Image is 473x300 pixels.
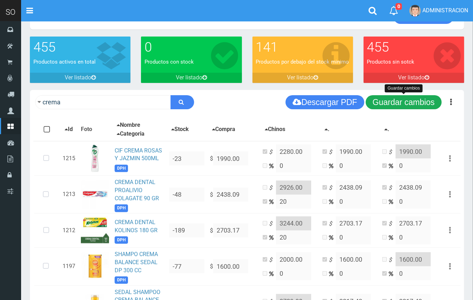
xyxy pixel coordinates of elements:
i: $ [389,148,396,156]
font: 141 [256,39,278,55]
td: $ [207,247,260,285]
font: Ver listado [287,74,313,81]
td: 1213 [60,176,78,214]
font: 455 [367,39,389,55]
font: 455 [33,39,56,55]
span: DPH [115,236,128,244]
font: Productos activos en total [33,59,96,65]
a: CREMA DENTAL PROALIVIO COLAGATE 90 GR [115,179,159,202]
button: Compra [210,125,237,134]
font: Productos con stock [145,59,194,65]
img: ... [81,252,109,280]
a: Ver listado [141,73,242,83]
i: $ [269,148,276,156]
a: Ver listado [364,73,464,83]
a: SHAMPO CREMA BALANCE SEDAL DP 300 CC [115,251,158,274]
button: . [382,125,391,134]
span: ADMINISTRACION [422,7,468,14]
font: Productos sin sotck [367,59,415,65]
i: $ [389,256,396,264]
img: ... [81,216,109,244]
a: Ver listado [253,73,353,83]
th: Foto [78,118,112,142]
font: Ver listado [65,74,91,81]
font: Ver listado [398,74,424,81]
i: $ [329,220,336,228]
font: Productos por debajo del stock minimo [256,59,349,65]
button: Descargar PDF [286,95,364,109]
button: Categoria [115,130,147,138]
i: $ [269,184,276,192]
a: CIF CREMA ROSAS Y JAZMIN 500ML [115,147,162,162]
button: Guardar cambios [366,95,442,109]
i: $ [329,148,336,156]
i: $ [329,256,336,264]
span: 0 [396,3,402,10]
img: User Image [409,5,421,17]
button: Stock [169,125,191,134]
td: $ [207,176,260,214]
img: ... [81,144,109,172]
span: DPH [115,276,128,284]
i: $ [389,220,396,228]
td: 1215 [60,141,78,176]
input: Ingrese su busqueda [35,95,171,109]
font: 0 [145,39,152,55]
td: 1212 [60,213,78,247]
a: Ver listado [30,73,130,83]
i: $ [269,256,276,264]
td: 1197 [60,247,78,285]
font: Ver listado [176,74,202,81]
img: ... [81,181,109,209]
button: Nombre [115,121,142,130]
button: Chinos [263,125,287,134]
button: Id [63,125,75,134]
span: DPH [115,165,128,172]
i: $ [329,184,336,192]
i: $ [389,184,396,192]
td: $ [207,213,260,247]
span: DPH [115,204,128,212]
button: . [322,125,332,134]
div: Guardar cambios [385,84,423,92]
td: $ [207,141,260,176]
i: $ [269,220,276,228]
a: CREMA DENTAL KOLINOS 180 GR [115,219,158,234]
